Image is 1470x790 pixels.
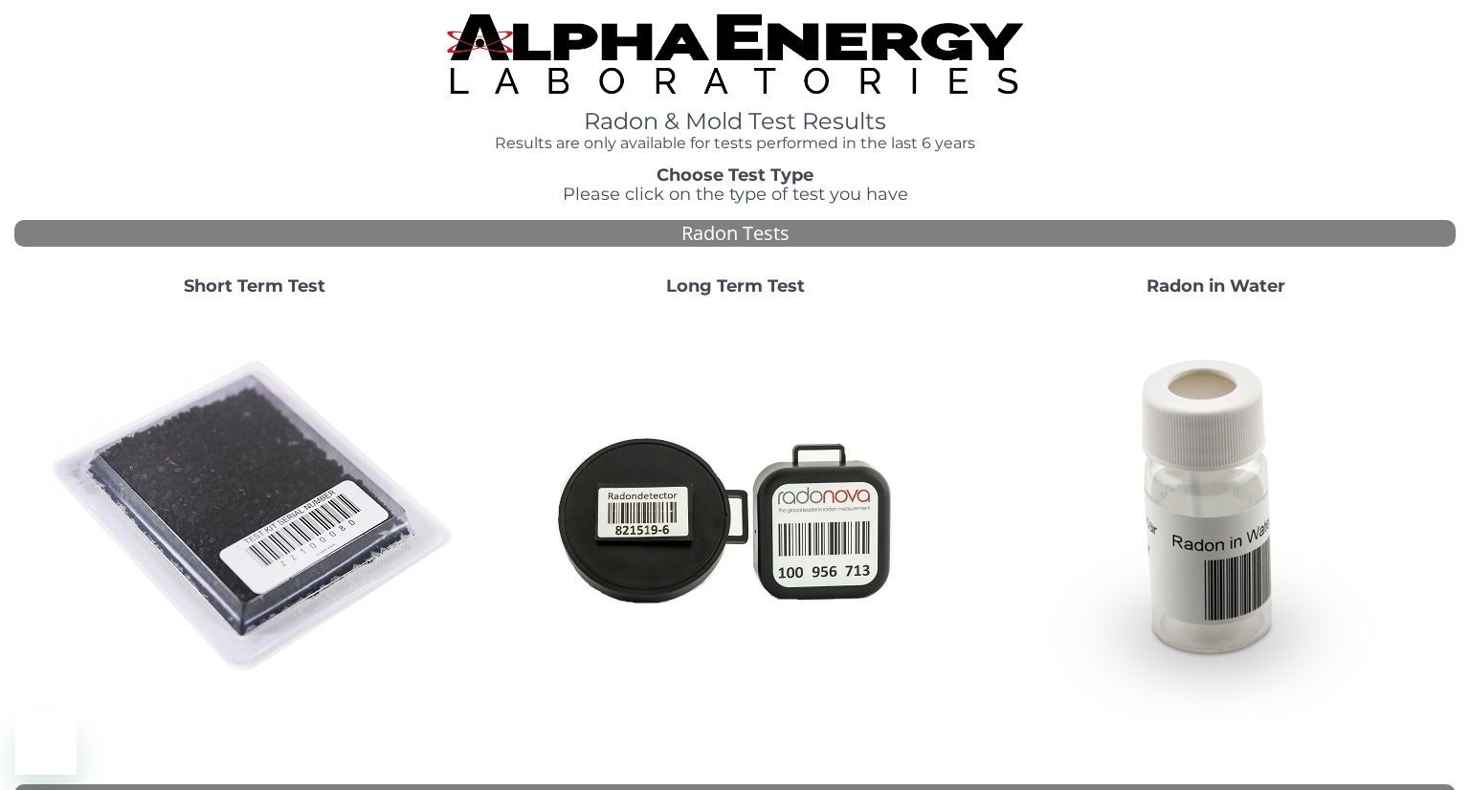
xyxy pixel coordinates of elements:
[447,109,1023,134] h1: Radon & Mold Test Results
[666,275,805,296] strong: Long Term Test
[49,312,460,723] img: ShortTerm.jpg
[15,713,77,775] iframe: Button to launch messaging window
[447,135,1023,152] h4: Results are only available for tests performed in the last 6 years
[563,184,908,205] span: Please click on the type of test you have
[529,312,941,723] img: Radtrak2vsRadtrak3.jpg
[1010,312,1421,723] img: RadoninWater.jpg
[184,275,325,296] strong: Short Term Test
[1147,275,1285,296] strong: Radon in Water
[657,165,813,186] strong: Choose Test Type
[14,220,1456,248] div: Radon Tests
[447,14,1023,94] img: TightCrop.jpg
